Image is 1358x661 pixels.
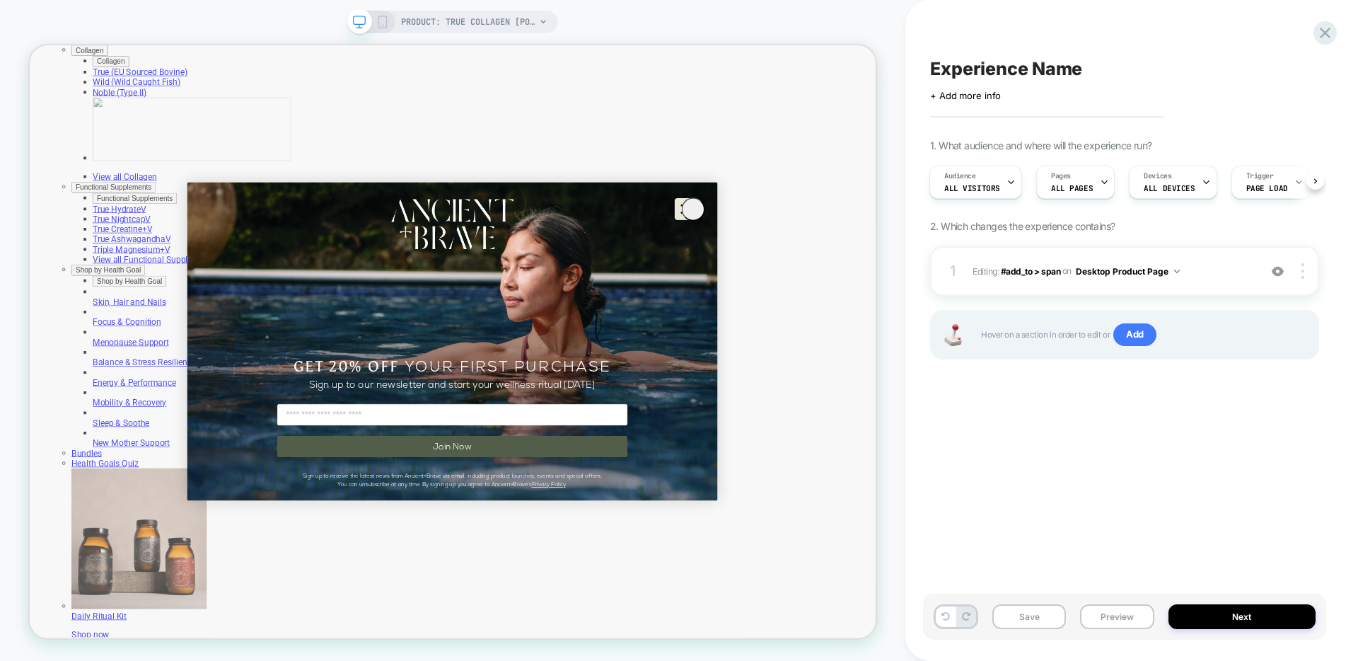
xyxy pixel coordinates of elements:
input: Enter your email address [331,478,798,507]
button: Preview [1080,604,1154,629]
span: PRODUCT: True Collagen [powder] [401,11,535,33]
span: 1. What audience and where will the experience run? [930,139,1151,151]
button: Save [992,604,1066,629]
a: Privacy Policy [671,581,716,590]
img: close [1301,263,1304,279]
span: ALL DEVICES [1144,183,1195,193]
span: Devices [1144,171,1171,181]
span: Audience [944,171,976,181]
button: Close dialog [870,203,901,234]
span: Page Load [1246,183,1288,193]
img: down arrow [1174,270,1180,273]
span: Pages [1051,171,1071,181]
span: Sign up to our newsletter and start your wellness ritual [DATE] [373,444,755,460]
span: GET 20% OFF [353,415,494,439]
span: Editing : [973,263,1252,280]
span: Experience Name [930,58,1082,79]
button: Join Now [331,521,798,549]
img: Joystick [939,324,967,346]
span: Trigger [1246,171,1274,181]
span: Hover on a section in order to edit or [981,323,1304,346]
span: #add_to > span [1001,265,1060,276]
img: crossed eye [1272,265,1284,277]
div: 1 [946,258,960,284]
span: YOUR FIRST PURCHASE [501,415,776,440]
span: + Add more info [930,90,1001,101]
span: All Visitors [944,183,1000,193]
span: 2. Which changes the experience contains? [930,220,1115,232]
button: Desktop Product Page [1076,263,1180,280]
span: on [1062,263,1072,279]
span: ALL PAGES [1051,183,1093,193]
img: Ancient + Brave [483,205,646,273]
span: You can unsubscribe at any time. By signing up you agree to Ancient+Brave's . [412,581,717,590]
span: Add [1113,323,1156,346]
button: Next [1168,604,1316,629]
span: Sign up to receive the latest news from Ancient+Brave via email, including product launches, even... [365,569,763,578]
